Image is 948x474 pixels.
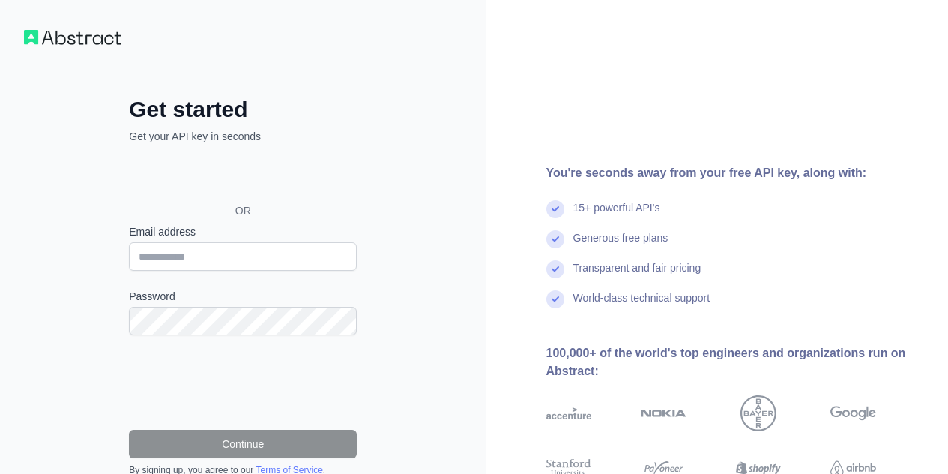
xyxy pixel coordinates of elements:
[121,160,361,193] iframe: Sign in with Google Button
[223,203,263,218] span: OR
[830,395,876,431] img: google
[546,200,564,218] img: check mark
[546,164,925,182] div: You're seconds away from your free API key, along with:
[641,395,686,431] img: nokia
[573,260,701,290] div: Transparent and fair pricing
[129,430,357,458] button: Continue
[129,224,357,239] label: Email address
[129,129,357,144] p: Get your API key in seconds
[740,395,776,431] img: bayer
[546,290,564,308] img: check mark
[129,96,357,123] h2: Get started
[573,200,660,230] div: 15+ powerful API's
[546,395,592,431] img: accenture
[129,353,357,412] iframe: reCAPTCHA
[546,230,564,248] img: check mark
[546,344,925,380] div: 100,000+ of the world's top engineers and organizations run on Abstract:
[573,230,668,260] div: Generous free plans
[129,289,357,304] label: Password
[546,260,564,278] img: check mark
[24,30,121,45] img: Workflow
[573,290,710,320] div: World-class technical support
